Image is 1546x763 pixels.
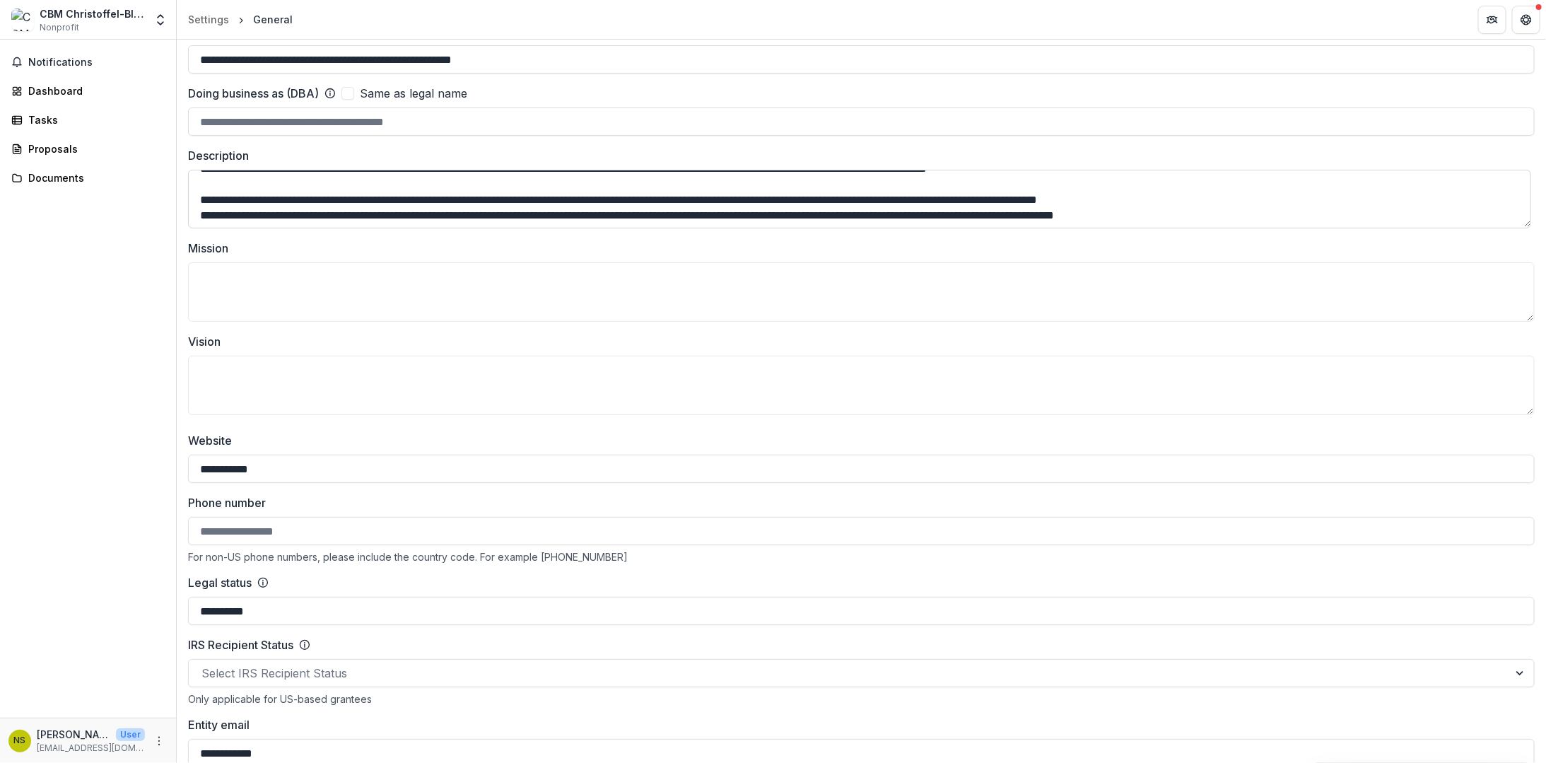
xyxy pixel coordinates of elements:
span: Notifications [28,57,165,69]
p: User [116,728,145,741]
span: Same as legal name [360,85,467,102]
button: Notifications [6,51,170,74]
a: Tasks [6,108,170,132]
label: Phone number [188,494,1526,511]
button: Open entity switcher [151,6,170,34]
label: IRS Recipient Status [188,636,293,653]
div: For non-US phone numbers, please include the country code. For example [PHONE_NUMBER] [188,551,1535,563]
label: Description [188,147,1526,164]
div: General [253,12,293,27]
a: Proposals [6,137,170,161]
img: CBM Christoffel-Blindenmission Christian Blind Mission e.V. [11,8,34,31]
button: Partners [1478,6,1506,34]
button: More [151,733,168,750]
div: Documents [28,170,159,185]
div: CBM Christoffel-Blindenmission [DEMOGRAPHIC_DATA] Blind Mission e.V. [40,6,145,21]
div: Proposals [28,141,159,156]
label: Legal status [188,574,252,591]
label: Website [188,432,1526,449]
span: Nonprofit [40,21,79,34]
div: Settings [188,12,229,27]
p: [EMAIL_ADDRESS][DOMAIN_NAME] [37,742,145,755]
nav: breadcrumb [182,9,298,30]
div: Only applicable for US-based grantees [188,693,1535,705]
div: Dashboard [28,83,159,98]
div: Tasks [28,112,159,127]
label: Doing business as (DBA) [188,85,319,102]
a: Dashboard [6,79,170,103]
label: Mission [188,240,1526,257]
button: Get Help [1512,6,1540,34]
div: Nahid Hasan Sumon [14,736,26,745]
label: Entity email [188,716,1526,733]
label: Vision [188,333,1526,350]
p: [PERSON_NAME] [PERSON_NAME] [37,727,110,742]
a: Settings [182,9,235,30]
a: Documents [6,166,170,190]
